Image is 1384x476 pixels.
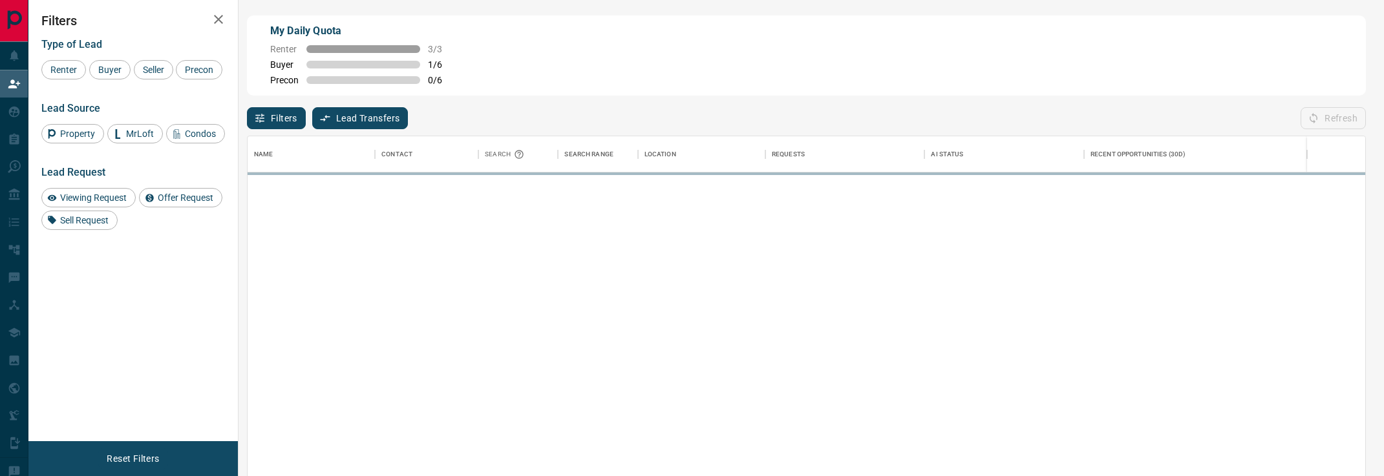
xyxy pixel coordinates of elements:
[46,65,81,75] span: Renter
[558,136,637,172] div: Search Range
[247,107,306,129] button: Filters
[270,59,299,70] span: Buyer
[166,124,225,143] div: Condos
[248,136,375,172] div: Name
[41,13,225,28] h2: Filters
[41,166,105,178] span: Lead Request
[134,60,173,79] div: Seller
[924,136,1084,172] div: AI Status
[931,136,963,172] div: AI Status
[564,136,613,172] div: Search Range
[56,129,100,139] span: Property
[485,136,527,172] div: Search
[56,215,113,225] span: Sell Request
[381,136,412,172] div: Contact
[176,60,222,79] div: Precon
[41,124,104,143] div: Property
[270,44,299,54] span: Renter
[41,211,118,230] div: Sell Request
[428,75,456,85] span: 0 / 6
[41,60,86,79] div: Renter
[765,136,925,172] div: Requests
[94,65,126,75] span: Buyer
[153,192,218,203] span: Offer Request
[41,38,102,50] span: Type of Lead
[107,124,163,143] div: MrLoft
[41,188,136,207] div: Viewing Request
[638,136,765,172] div: Location
[428,59,456,70] span: 1 / 6
[138,65,169,75] span: Seller
[772,136,805,172] div: Requests
[98,448,167,470] button: Reset Filters
[1091,136,1186,172] div: Recent Opportunities (30d)
[1084,136,1307,172] div: Recent Opportunities (30d)
[270,75,299,85] span: Precon
[428,44,456,54] span: 3 / 3
[89,60,131,79] div: Buyer
[122,129,158,139] span: MrLoft
[180,129,220,139] span: Condos
[312,107,409,129] button: Lead Transfers
[180,65,218,75] span: Precon
[270,23,456,39] p: My Daily Quota
[644,136,676,172] div: Location
[56,192,131,203] span: Viewing Request
[375,136,478,172] div: Contact
[254,136,273,172] div: Name
[41,102,100,114] span: Lead Source
[139,188,222,207] div: Offer Request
